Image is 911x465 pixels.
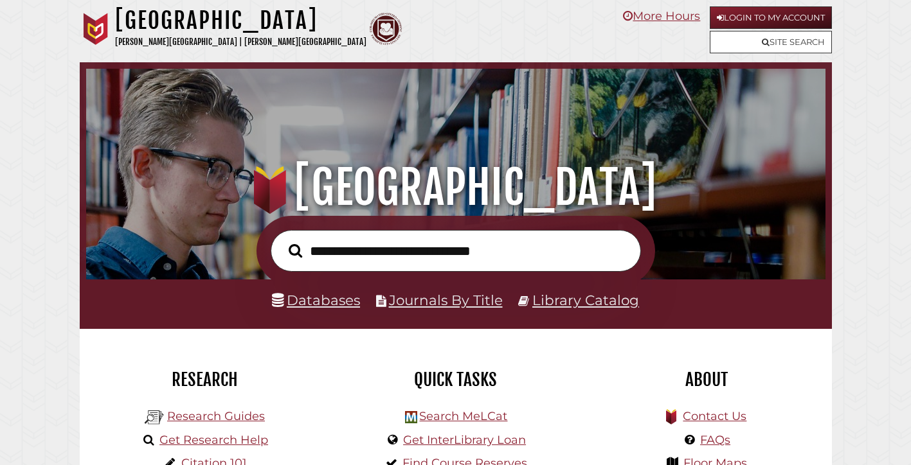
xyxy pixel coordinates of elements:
a: Library Catalog [532,292,639,308]
a: FAQs [700,433,730,447]
a: Get InterLibrary Loan [403,433,526,447]
a: More Hours [623,9,700,23]
img: Hekman Library Logo [145,408,164,427]
h2: About [591,369,822,390]
h2: Quick Tasks [340,369,572,390]
h2: Research [89,369,321,390]
img: Hekman Library Logo [405,411,417,423]
a: Contact Us [683,409,746,423]
a: Research Guides [167,409,265,423]
a: Site Search [710,31,832,53]
a: Search MeLCat [419,409,507,423]
img: Calvin Theological Seminary [370,13,402,45]
button: Search [282,240,309,261]
img: Calvin University [80,13,112,45]
a: Get Research Help [159,433,268,447]
h1: [GEOGRAPHIC_DATA] [115,6,366,35]
p: [PERSON_NAME][GEOGRAPHIC_DATA] | [PERSON_NAME][GEOGRAPHIC_DATA] [115,35,366,49]
a: Journals By Title [389,292,503,308]
i: Search [289,243,302,258]
h1: [GEOGRAPHIC_DATA] [100,159,812,216]
a: Databases [272,292,360,308]
a: Login to My Account [710,6,832,29]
